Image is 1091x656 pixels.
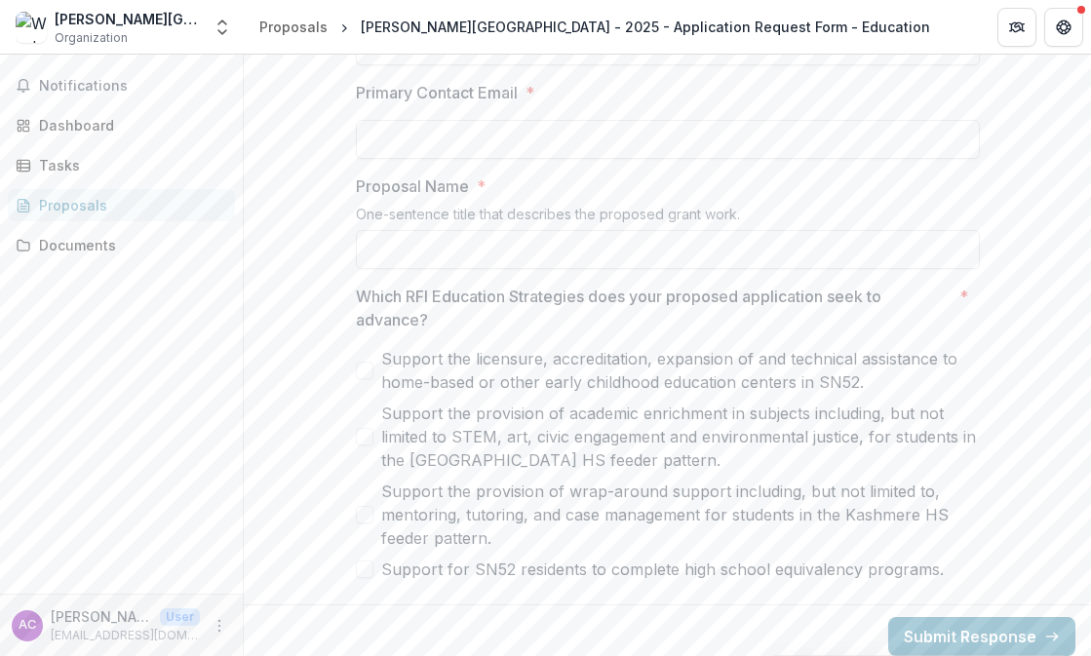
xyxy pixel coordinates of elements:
[381,558,944,581] span: Support for SN52 residents to complete high school equivalency programs.
[16,12,47,43] img: Wesley Community Center
[381,480,980,550] span: Support the provision of wrap-around support including, but not limited to, mentoring, tutoring, ...
[8,109,235,141] a: Dashboard
[208,614,231,637] button: More
[39,78,227,95] span: Notifications
[39,155,219,175] div: Tasks
[356,174,469,198] p: Proposal Name
[356,285,952,331] p: Which RFI Education Strategies does your proposed application seek to advance?
[361,17,930,37] div: [PERSON_NAME][GEOGRAPHIC_DATA] - 2025 - Application Request Form - Education
[8,189,235,221] a: Proposals
[51,627,200,644] p: [EMAIL_ADDRESS][DOMAIN_NAME]
[259,17,328,37] div: Proposals
[381,347,980,394] span: Support the licensure, accreditation, expansion of and technical assistance to home-based or othe...
[39,115,219,135] div: Dashboard
[39,235,219,255] div: Documents
[252,13,335,41] a: Proposals
[381,402,980,472] span: Support the provision of academic enrichment in subjects including, but not limited to STEM, art,...
[997,8,1036,47] button: Partners
[209,8,236,47] button: Open entity switcher
[39,195,219,215] div: Proposals
[252,13,938,41] nav: breadcrumb
[1044,8,1083,47] button: Get Help
[55,9,201,29] div: [PERSON_NAME][GEOGRAPHIC_DATA]
[356,81,518,104] p: Primary Contact Email
[8,149,235,181] a: Tasks
[160,608,200,626] p: User
[888,617,1075,656] button: Submit Response
[356,206,980,230] div: One-sentence title that describes the proposed grant work.
[8,70,235,101] button: Notifications
[51,606,152,627] p: [PERSON_NAME]
[55,29,128,47] span: Organization
[8,229,235,261] a: Documents
[19,619,36,632] div: Amy Corron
